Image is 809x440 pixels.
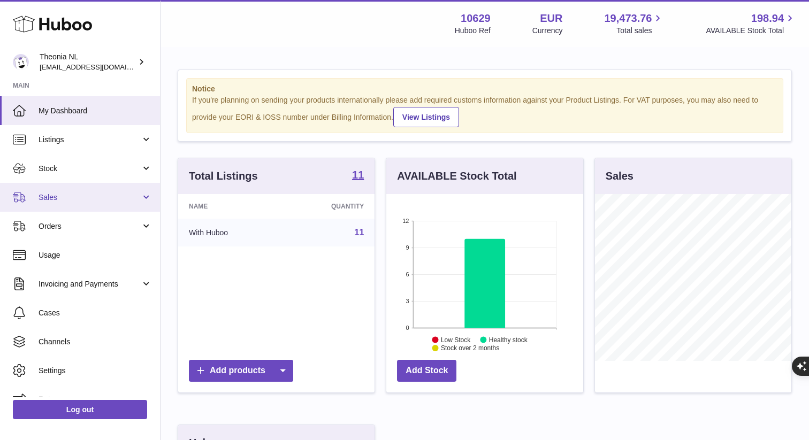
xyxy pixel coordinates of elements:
th: Quantity [282,194,375,219]
span: Sales [39,192,141,203]
strong: Notice [192,84,777,94]
span: Channels [39,337,152,347]
a: Add Stock [397,360,456,382]
span: Returns [39,395,152,405]
a: 11 [355,228,364,237]
a: View Listings [393,107,459,127]
span: Total sales [616,26,664,36]
span: My Dashboard [39,106,152,116]
span: AVAILABLE Stock Total [706,26,796,36]
span: Stock [39,164,141,174]
span: Usage [39,250,152,260]
th: Name [178,194,282,219]
a: 19,473.76 Total sales [604,11,664,36]
text: 3 [406,298,409,304]
div: Currency [532,26,563,36]
a: Add products [189,360,293,382]
div: If you're planning on sending your products internationally please add required customs informati... [192,95,777,127]
img: info@wholesomegoods.eu [13,54,29,70]
h3: Total Listings [189,169,258,183]
span: Orders [39,221,141,231]
strong: EUR [540,11,562,26]
text: 9 [406,244,409,251]
span: Listings [39,135,141,145]
text: Healthy stock [489,336,528,343]
text: Stock over 2 months [441,344,499,352]
div: Theonia NL [40,52,136,72]
a: Log out [13,400,147,419]
div: Huboo Ref [455,26,491,36]
text: Low Stock [441,336,471,343]
span: 19,473.76 [604,11,652,26]
td: With Huboo [178,219,282,246]
h3: Sales [606,169,634,183]
text: 12 [403,218,409,224]
span: 198.94 [751,11,784,26]
a: 11 [352,169,364,182]
text: 0 [406,325,409,331]
span: Settings [39,366,152,376]
a: 198.94 AVAILABLE Stock Total [706,11,796,36]
text: 6 [406,271,409,277]
span: Invoicing and Payments [39,279,141,289]
span: Cases [39,308,152,318]
strong: 11 [352,169,364,180]
h3: AVAILABLE Stock Total [397,169,516,183]
span: [EMAIL_ADDRESS][DOMAIN_NAME] [40,63,157,71]
strong: 10629 [461,11,491,26]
